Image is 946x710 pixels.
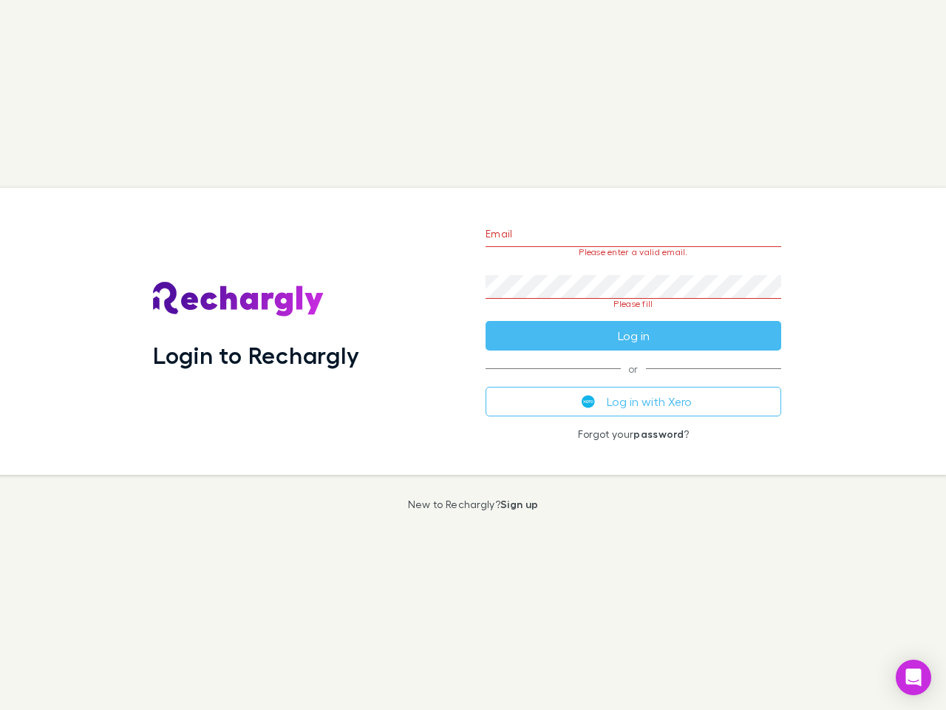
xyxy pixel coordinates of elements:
a: Sign up [500,498,538,510]
p: Please fill [486,299,781,309]
a: password [633,427,684,440]
img: Rechargly's Logo [153,282,324,317]
p: Please enter a valid email. [486,247,781,257]
button: Log in with Xero [486,387,781,416]
button: Log in [486,321,781,351]
div: Open Intercom Messenger [896,660,931,695]
p: New to Rechargly? [408,498,539,510]
h1: Login to Rechargly [153,341,359,369]
img: Xero's logo [582,395,595,408]
p: Forgot your ? [486,428,781,440]
span: or [486,368,781,369]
